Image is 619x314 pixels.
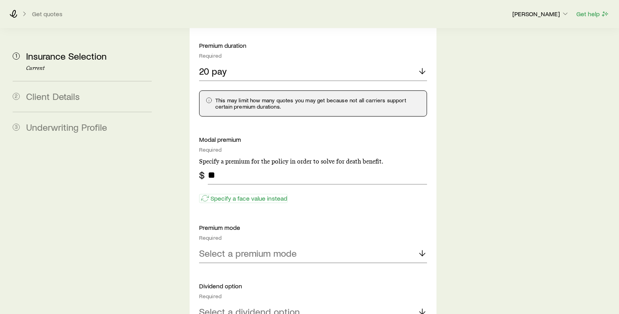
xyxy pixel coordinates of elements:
p: Specify a premium for the policy in order to solve for death benefit. [199,158,427,165]
span: 2 [13,93,20,100]
p: Select a premium mode [199,248,297,259]
div: This may limit how many quotes you may get because not all carriers support certain premium durat... [206,97,421,110]
button: Specify a face value instead [199,194,288,203]
span: Underwriting Profile [26,121,107,133]
p: Modal premium [199,135,427,143]
div: Required [199,147,427,153]
p: Dividend option [199,282,427,290]
span: 1 [13,53,20,60]
button: Get help [576,9,610,19]
span: Client Details [26,90,80,102]
div: Required [199,53,427,59]
button: Get quotes [32,10,63,18]
div: Required [199,235,427,241]
button: [PERSON_NAME] [512,9,570,19]
span: Insurance Selection [26,50,107,62]
div: $ [199,169,205,181]
p: 20 pay [199,66,227,77]
p: Specify a face value instead [211,194,287,202]
div: Required [199,293,427,299]
p: [PERSON_NAME] [512,10,569,18]
p: Premium mode [199,224,427,231]
p: Current [26,65,152,71]
p: Premium duration [199,41,427,49]
span: 3 [13,124,20,131]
